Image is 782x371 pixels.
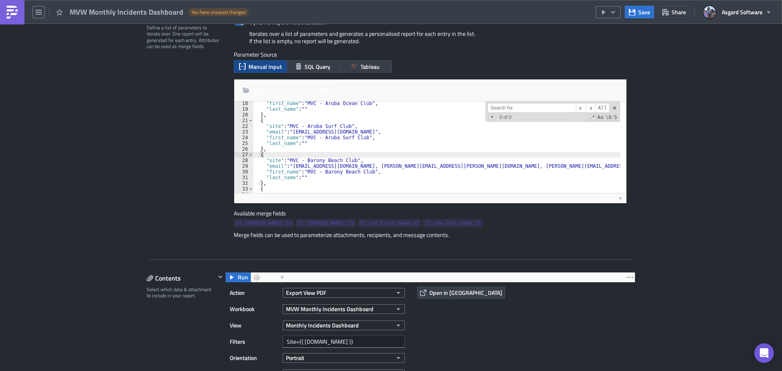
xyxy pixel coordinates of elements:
[234,101,253,106] div: 18
[358,219,421,227] a: {{ row.first_name }}
[234,152,253,158] div: 27
[3,3,389,121] body: Rich Text Area. Press ALT-0 for help.
[286,321,359,329] span: Monthly Incidents Dashboard
[75,29,145,52] img: Asgard Analytics
[588,114,595,121] span: RegExp Search
[283,336,405,348] input: Filter1=Value1&...
[70,7,184,17] span: MVW Monthly Incidents Dashboard
[613,114,618,121] span: Search In Selection
[234,129,253,135] div: 23
[230,352,279,364] label: Orientation
[488,114,496,120] span: Toggle Replace mode
[226,272,251,282] button: Run
[234,60,287,73] button: Manual Input
[638,8,650,16] span: Save
[298,219,354,227] span: {{ [DOMAIN_NAME] }}
[236,219,292,227] span: {{ [DOMAIN_NAME] }}
[286,60,339,73] button: SQL Query
[429,288,502,297] span: Open in [GEOGRAPHIC_DATA]
[234,140,253,146] div: 25
[234,30,627,51] div: Iterates over a list of parameters and generates a personalised report for each entry in the list...
[234,219,294,227] a: {{ [DOMAIN_NAME] }}
[360,219,419,227] span: {{ row.first_name }}
[75,4,318,15] td: Powered by Asgard Analytics
[160,34,196,41] span: Good Afternoon,
[754,343,774,363] div: Open Intercom Messenger
[305,62,330,71] span: SQL Query
[215,272,225,282] button: Hide content
[283,353,405,363] button: Portrait
[234,123,253,129] div: 22
[234,175,253,180] div: 31
[230,319,279,331] label: View
[699,3,776,21] button: Asgard Software
[252,86,330,94] span: Import CSV to convert into JSON
[147,24,220,50] div: Define a list of parameters to iterate over. One report will be generated for each entry. Attribu...
[595,103,610,113] span: Alt-Enter
[6,6,19,19] img: PushMetrics
[147,272,215,284] div: Contents
[234,163,253,169] div: 29
[191,9,246,15] span: You have unsaved changes
[234,192,253,198] div: 34
[234,180,253,186] div: 32
[263,272,276,282] span: MVW
[160,46,317,80] span: Please find the Monthly Incidents Dashboard PDF for {{ [DOMAIN_NAME] }} attached to this email. T...
[283,304,405,314] button: MVW Monthly Incidents Dashboard
[602,194,614,202] span: JSON
[234,231,627,239] div: Merge fields can be used to parameterize attachments, recipients, and message contents.
[425,219,481,227] span: {{ row.last_name }}
[234,146,253,152] div: 26
[230,287,279,299] label: Action
[576,103,586,113] span: ​
[605,114,612,121] span: Whole Word Search
[283,288,405,298] button: Export View PDF
[234,106,253,112] div: 19
[238,272,248,282] span: Run
[599,193,626,203] button: JSON
[234,112,253,118] div: 20
[658,6,690,18] button: Share
[147,286,215,299] div: Select which data & attachment to include in your report.
[586,103,595,113] span: ​
[238,83,334,97] button: Import CSV to convert into JSON
[488,103,576,113] input: Search for
[250,272,288,282] button: MVW
[703,5,716,19] img: Avatar
[234,169,253,175] div: 30
[672,8,686,16] span: Share
[625,6,654,18] button: Save
[360,62,380,71] span: Tableau
[234,158,253,163] div: 28
[722,8,762,16] span: Asgard Software
[496,114,515,120] span: 0 of 0
[423,219,483,227] a: {{ row.last_name }}
[234,186,253,192] div: 33
[417,287,505,299] button: Open in [GEOGRAPHIC_DATA]
[248,62,282,71] span: Manual Input
[283,321,405,330] button: Monthly Incidents Dashboard
[286,353,304,362] span: Portrait
[230,336,279,348] label: Filters
[234,51,627,58] label: Parameter Source
[597,114,604,121] span: CaseSensitive Search
[234,210,295,217] label: Available merge fields
[339,60,392,73] button: Tableau
[234,118,253,123] div: 21
[296,219,356,227] a: {{ [DOMAIN_NAME] }}
[286,288,326,297] span: Export View PDF
[286,305,373,313] span: MVW Monthly Incidents Dashboard
[230,303,279,315] label: Workbook
[234,135,253,140] div: 24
